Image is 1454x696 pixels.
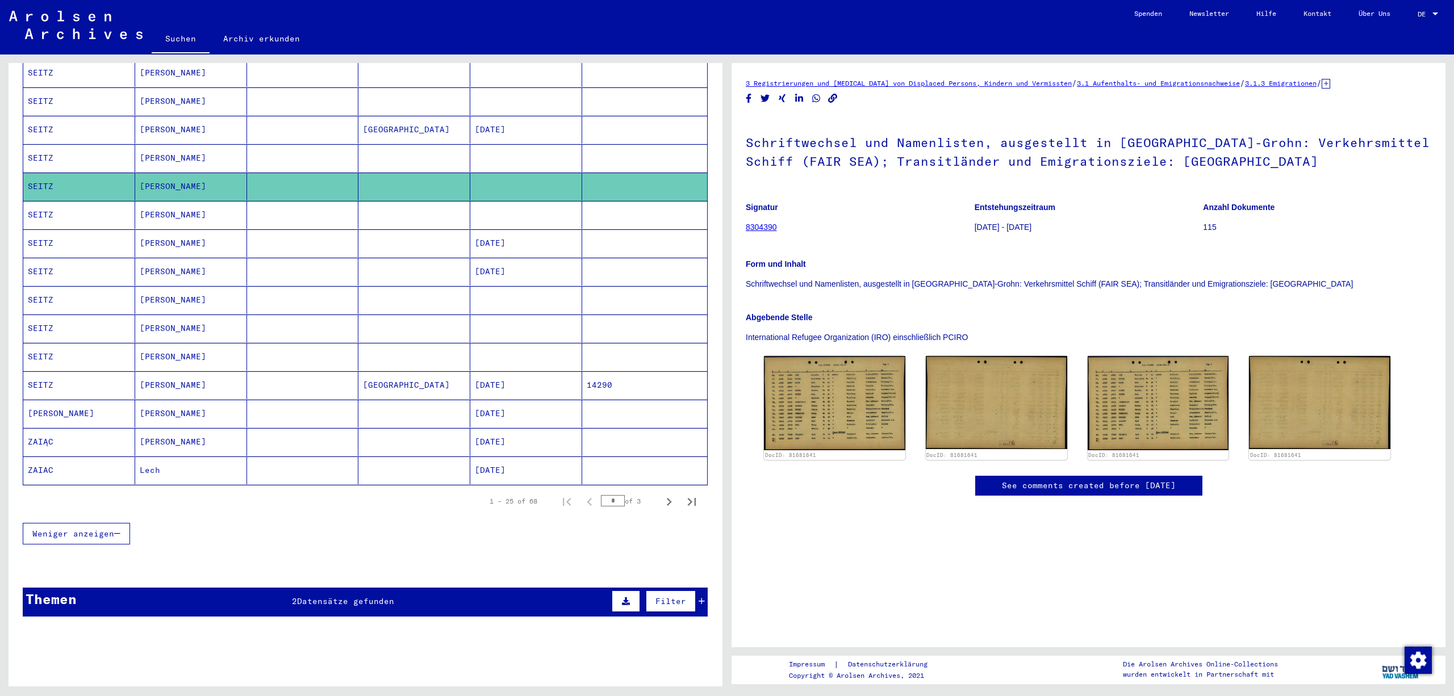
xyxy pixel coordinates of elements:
button: First page [555,490,578,513]
a: DocID: 81681641 [765,452,816,458]
mat-cell: SEITZ [23,229,135,257]
p: International Refugee Organization (IRO) einschließlich PCIRO [746,332,1431,343]
span: DE [1418,10,1430,18]
b: Abgebende Stelle [746,313,812,322]
mat-cell: SEITZ [23,315,135,342]
p: 115 [1203,221,1431,233]
mat-cell: [DATE] [470,229,582,257]
span: / [1240,78,1245,88]
mat-cell: SEITZ [23,258,135,286]
mat-cell: [DATE] [470,258,582,286]
b: Anzahl Dokumente [1203,203,1275,212]
mat-cell: SEITZ [23,343,135,371]
span: / [1072,78,1077,88]
mat-cell: Lech [135,456,247,484]
a: 3.1.3 Emigrationen [1245,79,1317,87]
p: wurden entwickelt in Partnerschaft mit [1123,669,1278,680]
mat-cell: [PERSON_NAME] [135,343,247,371]
div: 1 – 25 of 68 [490,496,537,506]
mat-cell: [DATE] [470,456,582,484]
mat-cell: SEITZ [23,116,135,144]
img: 001.jpg [1088,356,1229,450]
mat-cell: [PERSON_NAME] [135,116,247,144]
mat-cell: 14290 [582,371,707,399]
p: [DATE] - [DATE] [975,221,1203,233]
mat-cell: [PERSON_NAME] [135,173,247,200]
span: Filter [655,596,686,606]
mat-cell: SEITZ [23,371,135,399]
a: 3 Registrierungen und [MEDICAL_DATA] von Displaced Persons, Kindern und Vermissten [746,79,1072,87]
button: Previous page [578,490,601,513]
mat-cell: SEITZ [23,59,135,87]
button: Share on Facebook [743,91,755,106]
img: 002.jpg [926,356,1067,449]
b: Entstehungszeitraum [975,203,1055,212]
h1: Schriftwechsel und Namenlisten, ausgestellt in [GEOGRAPHIC_DATA]-Grohn: Verkehrsmittel Schiff (FA... [746,116,1431,185]
mat-cell: [PERSON_NAME] [135,87,247,115]
mat-cell: [PERSON_NAME] [135,400,247,427]
mat-cell: ZAIĄC [23,428,135,456]
mat-cell: ZAIAC [23,456,135,484]
mat-cell: [DATE] [470,371,582,399]
mat-cell: [PERSON_NAME] [135,286,247,314]
mat-cell: [PERSON_NAME] [135,315,247,342]
p: Copyright © Arolsen Archives, 2021 [789,670,941,681]
mat-cell: [DATE] [470,428,582,456]
span: Weniger anzeigen [32,529,114,539]
button: Next page [658,490,680,513]
button: Share on LinkedIn [793,91,805,106]
mat-cell: [PERSON_NAME] [135,229,247,257]
mat-cell: [PERSON_NAME] [23,400,135,427]
mat-cell: [PERSON_NAME] [135,201,247,229]
span: 2 [292,596,297,606]
a: Archiv erkunden [210,25,314,52]
mat-cell: [PERSON_NAME] [135,144,247,172]
p: Die Arolsen Archives Online-Collections [1123,659,1278,669]
mat-cell: SEITZ [23,173,135,200]
span: Datensätze gefunden [297,596,394,606]
img: Zustimmung ändern [1405,647,1432,674]
mat-cell: [PERSON_NAME] [135,428,247,456]
button: Last page [680,490,703,513]
span: / [1317,78,1322,88]
mat-cell: [GEOGRAPHIC_DATA] [358,371,470,399]
b: Signatur [746,203,778,212]
a: 3.1 Aufenthalts- und Emigrationsnachweise [1077,79,1240,87]
a: Impressum [789,659,834,670]
a: See comments created before [DATE] [1002,480,1176,492]
mat-cell: [DATE] [470,400,582,427]
a: DocID: 81681641 [1250,452,1301,458]
div: of 3 [601,496,658,506]
mat-cell: [PERSON_NAME] [135,371,247,399]
mat-cell: [PERSON_NAME] [135,59,247,87]
mat-cell: [GEOGRAPHIC_DATA] [358,116,470,144]
div: Themen [26,589,77,609]
img: 001.jpg [764,356,905,450]
mat-cell: [PERSON_NAME] [135,258,247,286]
a: Datenschutzerklärung [839,659,941,670]
button: Share on WhatsApp [810,91,822,106]
button: Weniger anzeigen [23,523,130,544]
a: Suchen [152,25,210,54]
a: DocID: 81681641 [926,452,977,458]
button: Copy link [827,91,839,106]
button: Filter [646,590,696,612]
b: Form und Inhalt [746,259,806,269]
a: 8304390 [746,223,777,232]
a: DocID: 81681641 [1088,452,1139,458]
mat-cell: SEITZ [23,201,135,229]
img: Arolsen_neg.svg [9,11,143,39]
mat-cell: [DATE] [470,116,582,144]
img: 002.jpg [1249,356,1390,449]
img: yv_logo.png [1380,655,1422,684]
button: Share on Xing [776,91,788,106]
mat-cell: SEITZ [23,144,135,172]
div: | [789,659,941,670]
mat-cell: SEITZ [23,286,135,314]
mat-cell: SEITZ [23,87,135,115]
button: Share on Twitter [759,91,771,106]
p: Schriftwechsel und Namenlisten, ausgestellt in [GEOGRAPHIC_DATA]-Grohn: Verkehrsmittel Schiff (FA... [746,278,1431,290]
